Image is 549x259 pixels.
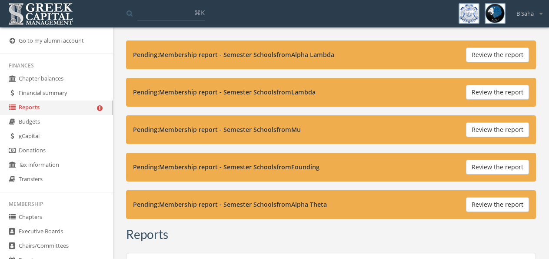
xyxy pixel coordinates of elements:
[466,85,529,100] button: Review the report
[133,163,319,171] strong: Pending: Membership report - Semester Schools from Founding
[133,200,327,209] strong: Pending: Membership report - Semester Schools from Alpha Theta
[133,88,316,96] strong: Pending: Membership report - Semester Schools from Lambda
[511,3,542,18] div: B Saha
[466,197,529,212] button: Review the report
[466,47,529,62] button: Review the report
[133,125,301,134] strong: Pending: Membership report - Semester Schools from Mu
[133,50,334,59] strong: Pending: Membership report - Semester Schools from Alpha Lambda
[194,8,205,17] span: ⌘K
[126,228,168,241] h3: Reports
[516,10,534,18] span: B Saha
[466,122,529,137] button: Review the report
[466,160,529,175] button: Review the report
